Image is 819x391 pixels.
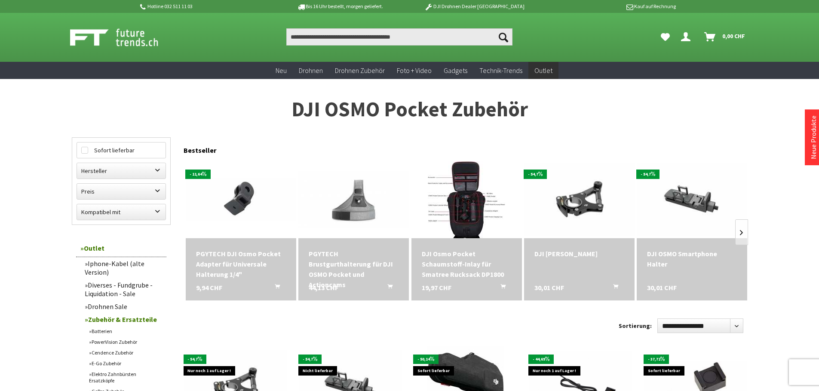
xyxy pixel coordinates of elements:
[77,142,166,158] label: Sofort lieferbar
[77,163,166,179] label: Hersteller
[444,66,467,75] span: Gadgets
[196,249,286,279] div: PGYTECH DJI Osmo Pocket Adapter für Universale Halterung 1/4"
[309,249,399,290] div: PGYTECH Brustgurthalterung für DJI OSMO Pocket und Actioncams
[809,115,818,159] a: Neue Produkte
[524,163,635,236] img: DJI OSMO Fahrradhalter
[473,62,528,79] a: Technik-Trends
[80,300,166,313] a: Drohnen Sale
[76,239,166,257] a: Outlet
[335,66,385,75] span: Drohnen Zubehör
[85,369,166,386] a: Elektro Zahnbürsten Ersatzköpfe
[276,66,287,75] span: Neu
[528,62,558,79] a: Outlet
[273,1,407,12] p: Bis 16 Uhr bestellt, morgen geliefert.
[80,257,166,279] a: Iphone-Kabel (alte Version)
[329,62,391,79] a: Drohnen Zubehör
[647,282,677,293] span: 30,01 CHF
[479,66,522,75] span: Technik-Trends
[422,282,451,293] span: 19,97 CHF
[186,178,296,221] img: PGYTECH DJI Osmo Pocket Adapter für Universale Halterung 1/4"
[299,66,323,75] span: Drohnen
[298,171,409,229] img: PGYTECH Brustgurthalterung für DJI OSMO Pocket und Actioncams
[80,279,166,300] a: Diverses - Fundgrube - Liquidation - Sale
[534,282,564,293] span: 30,01 CHF
[542,1,676,12] p: Kauf auf Rechnung
[407,1,541,12] p: DJI Drohnen Dealer [GEOGRAPHIC_DATA]
[309,249,399,290] a: PGYTECH Brustgurthalterung für DJI OSMO Pocket und Actioncams 44,13 CHF In den Warenkorb
[77,204,166,220] label: Kompatibel mit
[391,62,438,79] a: Foto + Video
[77,184,166,199] label: Preis
[428,161,505,238] img: DJI Osmo Pocket Schaumstoff-Inlay für Smatree Rucksack DP1800
[264,282,285,294] button: In den Warenkorb
[85,347,166,358] a: Cendence Zubehör
[534,66,552,75] span: Outlet
[70,27,177,48] img: Shop Futuretrends - zur Startseite wechseln
[722,29,745,43] span: 0,00 CHF
[85,358,166,369] a: E-Go Zubehör
[422,249,512,279] div: DJI Osmo Pocket Schaumstoff-Inlay für Smatree Rucksack DP1800
[397,66,432,75] span: Foto + Video
[637,163,747,236] img: DJI OSMO Smartphone Halter
[534,249,624,259] div: DJI [PERSON_NAME]
[139,1,273,12] p: Hotline 032 511 11 03
[619,319,652,333] label: Sortierung:
[647,249,737,269] div: DJI OSMO Smartphone Halter
[196,282,222,293] span: 9,94 CHF
[80,313,166,326] a: Zubehör & Ersatzteile
[270,62,293,79] a: Neu
[647,249,737,269] a: DJI OSMO Smartphone Halter 30,01 CHF
[701,28,749,45] a: Warenkorb
[184,137,748,159] div: Bestseller
[72,99,748,120] h1: DJI OSMO Pocket Zubehör
[377,282,398,294] button: In den Warenkorb
[534,249,624,259] a: DJI [PERSON_NAME] 30,01 CHF In den Warenkorb
[678,28,697,45] a: Dein Konto
[286,28,512,45] input: Produkt, Marke, Kategorie, EAN, Artikelnummer…
[490,282,511,294] button: In den Warenkorb
[85,326,166,336] a: Batterien
[438,62,473,79] a: Gadgets
[293,62,329,79] a: Drohnen
[656,28,674,45] a: Meine Favoriten
[196,249,286,279] a: PGYTECH DJI Osmo Pocket Adapter für Universale Halterung 1/4" 9,94 CHF In den Warenkorb
[85,336,166,347] a: PowerVision Zubehör
[309,282,338,293] span: 44,13 CHF
[494,28,512,45] button: Suchen
[422,249,512,279] a: DJI Osmo Pocket Schaumstoff-Inlay für Smatree Rucksack DP1800 19,97 CHF In den Warenkorb
[603,282,623,294] button: In den Warenkorb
